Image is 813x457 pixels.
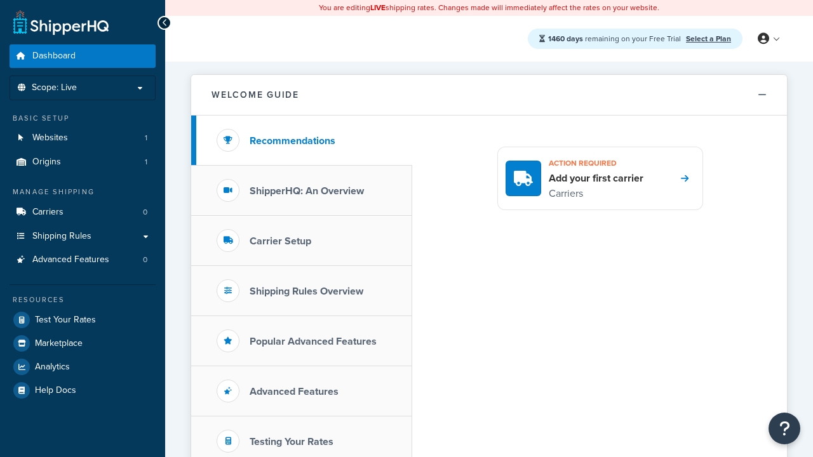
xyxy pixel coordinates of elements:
[32,133,68,143] span: Websites
[10,201,156,224] a: Carriers0
[191,75,787,116] button: Welcome Guide
[10,150,156,174] li: Origins
[10,126,156,150] li: Websites
[143,255,147,265] span: 0
[10,295,156,305] div: Resources
[10,187,156,197] div: Manage Shipping
[10,126,156,150] a: Websites1
[143,207,147,218] span: 0
[35,362,70,373] span: Analytics
[549,185,643,202] p: Carriers
[548,33,583,44] strong: 1460 days
[10,225,156,248] a: Shipping Rules
[10,332,156,355] a: Marketplace
[10,44,156,68] a: Dashboard
[10,248,156,272] li: Advanced Features
[250,185,364,197] h3: ShipperHQ: An Overview
[32,255,109,265] span: Advanced Features
[250,235,311,247] h3: Carrier Setup
[10,248,156,272] a: Advanced Features0
[549,155,643,171] h3: Action required
[250,135,335,147] h3: Recommendations
[548,33,683,44] span: remaining on your Free Trial
[10,150,156,174] a: Origins1
[35,385,76,396] span: Help Docs
[212,90,299,100] h2: Welcome Guide
[250,286,363,297] h3: Shipping Rules Overview
[686,33,731,44] a: Select a Plan
[10,113,156,124] div: Basic Setup
[769,413,800,444] button: Open Resource Center
[145,157,147,168] span: 1
[370,2,386,13] b: LIVE
[35,315,96,326] span: Test Your Rates
[10,308,156,331] a: Test Your Rates
[32,231,91,242] span: Shipping Rules
[549,171,643,185] h4: Add your first carrier
[10,355,156,378] a: Analytics
[32,51,76,62] span: Dashboard
[35,338,83,349] span: Marketplace
[32,83,77,93] span: Scope: Live
[32,157,61,168] span: Origins
[250,386,339,397] h3: Advanced Features
[10,379,156,402] a: Help Docs
[32,207,64,218] span: Carriers
[10,201,156,224] li: Carriers
[250,436,333,447] h3: Testing Your Rates
[145,133,147,143] span: 1
[250,336,377,347] h3: Popular Advanced Features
